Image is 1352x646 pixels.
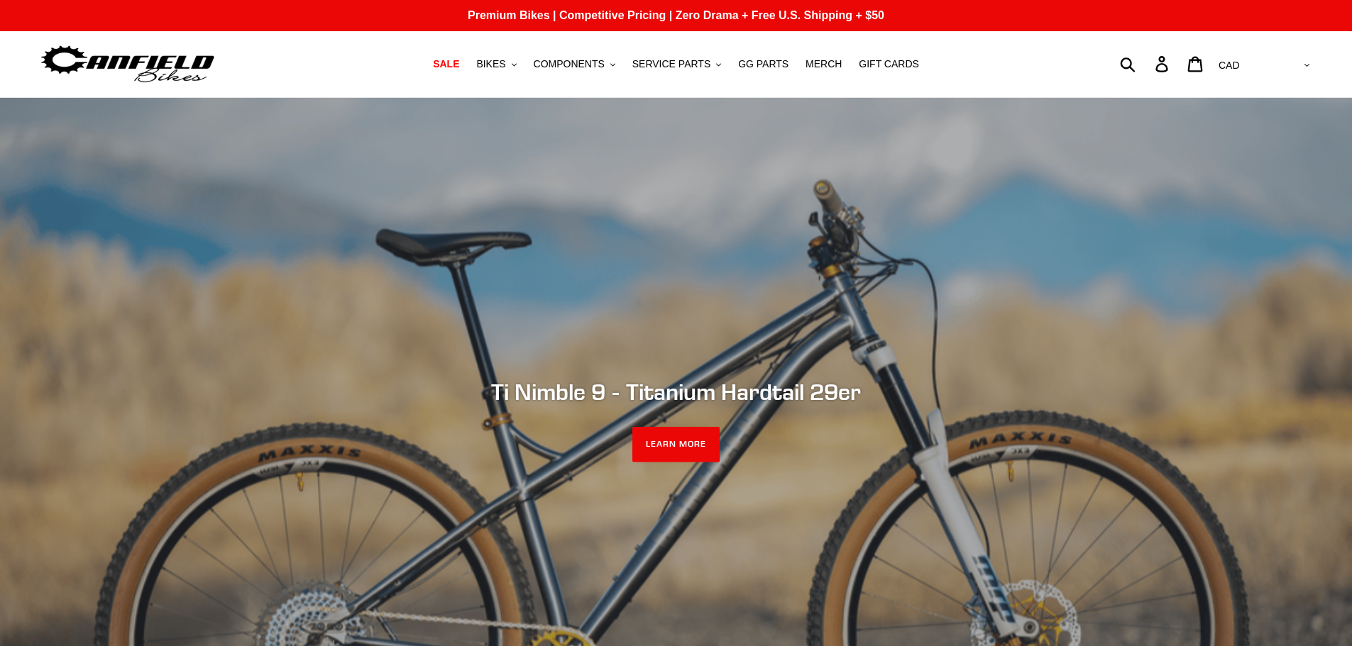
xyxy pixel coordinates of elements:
span: COMPONENTS [534,58,605,70]
span: SERVICE PARTS [632,58,710,70]
span: GIFT CARDS [859,58,919,70]
span: MERCH [806,58,842,70]
a: GG PARTS [731,55,796,74]
a: MERCH [798,55,849,74]
span: BIKES [476,58,505,70]
button: SERVICE PARTS [625,55,728,74]
img: Canfield Bikes [39,42,216,87]
span: GG PARTS [738,58,788,70]
span: SALE [433,58,459,70]
a: GIFT CARDS [852,55,926,74]
a: SALE [426,55,466,74]
h2: Ti Nimble 9 - Titanium Hardtail 29er [290,379,1063,406]
input: Search [1128,48,1164,79]
button: COMPONENTS [527,55,622,74]
a: LEARN MORE [632,427,720,462]
button: BIKES [469,55,523,74]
